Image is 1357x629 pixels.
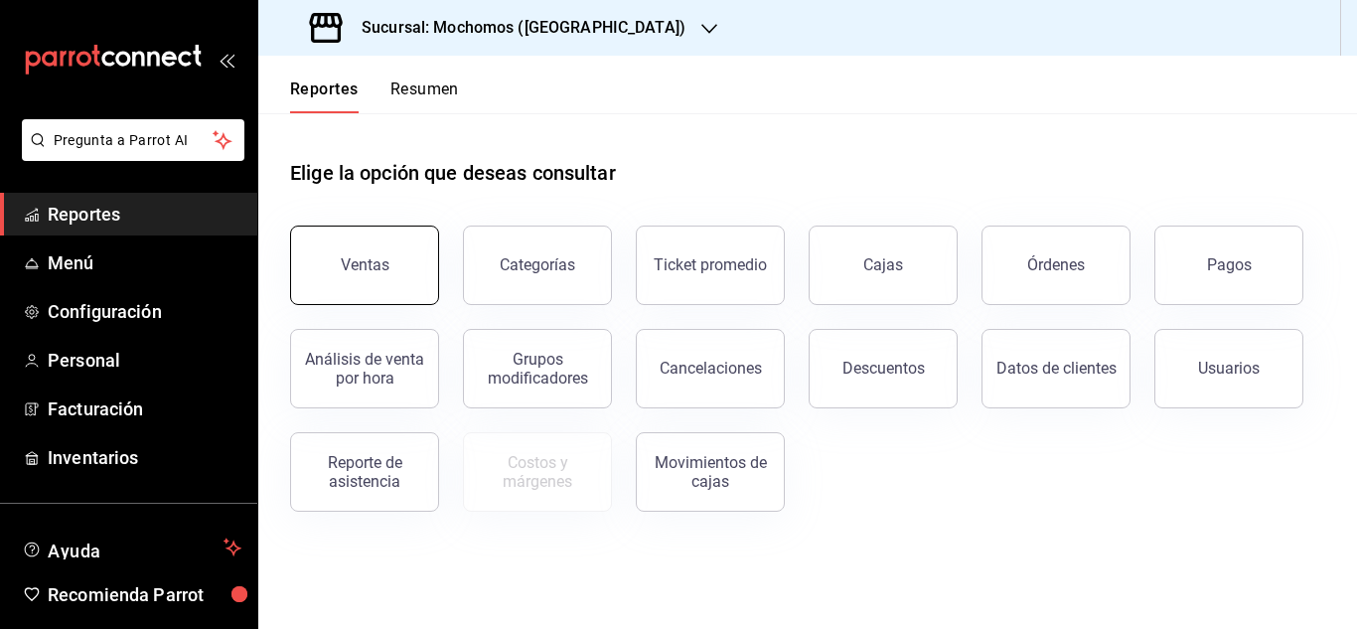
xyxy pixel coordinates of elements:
div: Descuentos [842,359,925,378]
h1: Elige la opción que deseas consultar [290,158,616,188]
span: Ayuda [48,536,216,559]
button: Resumen [390,79,459,113]
div: navigation tabs [290,79,459,113]
div: Grupos modificadores [476,350,599,388]
div: Reporte de asistencia [303,453,426,491]
button: Pregunta a Parrot AI [22,119,244,161]
div: Análisis de venta por hora [303,350,426,388]
span: Inventarios [48,444,241,471]
span: Facturación [48,395,241,422]
div: Movimientos de cajas [649,453,772,491]
div: Ticket promedio [654,255,767,274]
button: Órdenes [981,226,1131,305]
button: Análisis de venta por hora [290,329,439,408]
div: Costos y márgenes [476,453,599,491]
button: Datos de clientes [981,329,1131,408]
span: Pregunta a Parrot AI [54,130,214,151]
span: Configuración [48,298,241,325]
button: Ticket promedio [636,226,785,305]
span: Personal [48,347,241,374]
button: Contrata inventarios para ver este reporte [463,432,612,512]
button: Ventas [290,226,439,305]
button: Cancelaciones [636,329,785,408]
button: Usuarios [1154,329,1303,408]
span: Recomienda Parrot [48,581,241,608]
div: Cancelaciones [660,359,762,378]
a: Pregunta a Parrot AI [14,144,244,165]
button: Categorías [463,226,612,305]
div: Datos de clientes [996,359,1117,378]
span: Reportes [48,201,241,228]
button: Reporte de asistencia [290,432,439,512]
button: Reportes [290,79,359,113]
button: Movimientos de cajas [636,432,785,512]
div: Cajas [863,255,903,274]
button: Pagos [1154,226,1303,305]
div: Usuarios [1198,359,1260,378]
button: Descuentos [809,329,958,408]
button: Grupos modificadores [463,329,612,408]
button: open_drawer_menu [219,52,234,68]
div: Pagos [1207,255,1252,274]
div: Órdenes [1027,255,1085,274]
div: Categorías [500,255,575,274]
div: Ventas [341,255,389,274]
h3: Sucursal: Mochomos ([GEOGRAPHIC_DATA]) [346,16,685,40]
button: Cajas [809,226,958,305]
span: Menú [48,249,241,276]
